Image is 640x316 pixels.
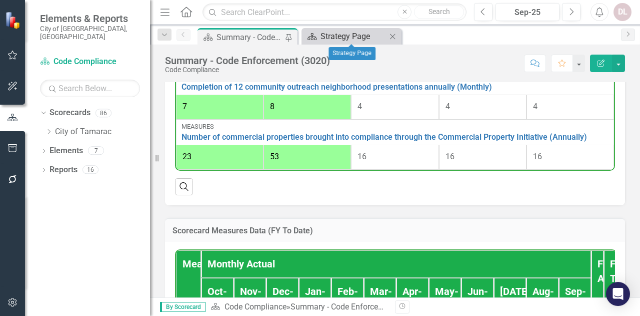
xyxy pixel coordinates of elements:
[304,30,386,43] a: Strategy Page
[613,3,631,21] button: DL
[182,152,191,161] span: 23
[4,11,23,30] img: ClearPoint Strategy
[533,102,537,111] span: 4
[40,56,140,68] a: Code Compliance
[270,152,279,161] span: 53
[181,83,608,92] a: Completion of 12 community outreach neighborhood presentations annually (Monthly)
[88,147,104,155] div: 7
[49,164,77,176] a: Reports
[95,109,111,117] div: 86
[428,8,450,16] span: Search
[210,301,387,313] div: »
[165,66,330,74] div: Code Compliance
[445,152,454,161] span: 16
[40,80,140,97] input: Search Below...
[224,302,286,311] a: Code Compliance
[328,47,375,60] div: Strategy Page
[320,30,386,43] div: Strategy Page
[181,123,608,130] div: Measures
[357,102,362,111] span: 4
[49,107,90,119] a: Scorecards
[290,302,421,311] div: Summary - Code Enforcement (3020)
[533,152,542,161] span: 16
[165,55,330,66] div: Summary - Code Enforcement (3020)
[495,3,559,21] button: Sep-25
[606,282,630,306] div: Open Intercom Messenger
[216,31,282,44] div: Summary - Code Enforcement (3020)
[55,126,150,138] a: City of Tamarac
[176,120,614,145] td: Double-Click to Edit Right Click for Context Menu
[414,5,464,19] button: Search
[357,152,366,161] span: 16
[445,102,450,111] span: 4
[181,133,608,142] a: Number of commercial properties brought into compliance through the Commercial Property Initiativ...
[49,145,83,157] a: Elements
[40,13,140,25] span: Elements & Reports
[176,70,614,95] td: Double-Click to Edit Right Click for Context Menu
[202,4,466,21] input: Search ClearPoint...
[172,226,617,235] h3: Scorecard Measures Data (FY To Date)
[182,102,187,111] span: 7
[40,25,140,41] small: City of [GEOGRAPHIC_DATA], [GEOGRAPHIC_DATA]
[270,102,274,111] span: 8
[160,302,205,312] span: By Scorecard
[82,166,98,174] div: 16
[499,7,556,19] div: Sep-25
